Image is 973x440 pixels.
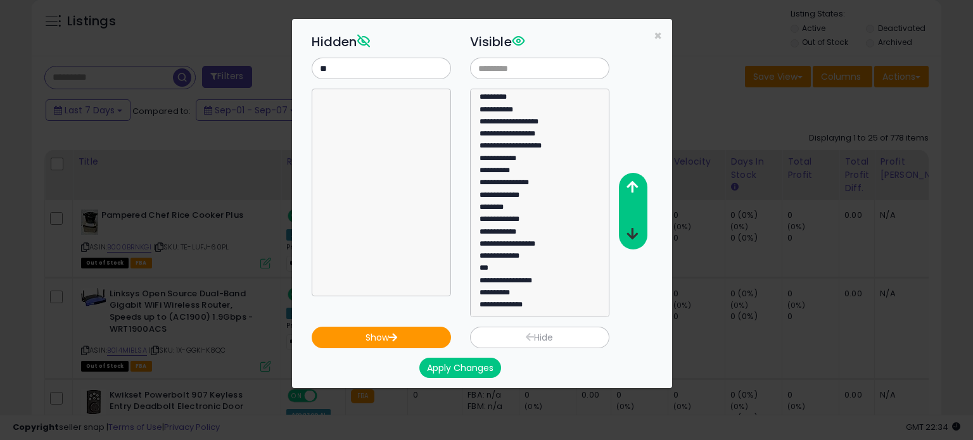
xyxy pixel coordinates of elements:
button: Show [312,327,451,348]
h3: Hidden [312,32,451,51]
button: Apply Changes [419,358,501,378]
h3: Visible [470,32,609,51]
button: Hide [470,327,609,348]
span: × [654,27,662,45]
